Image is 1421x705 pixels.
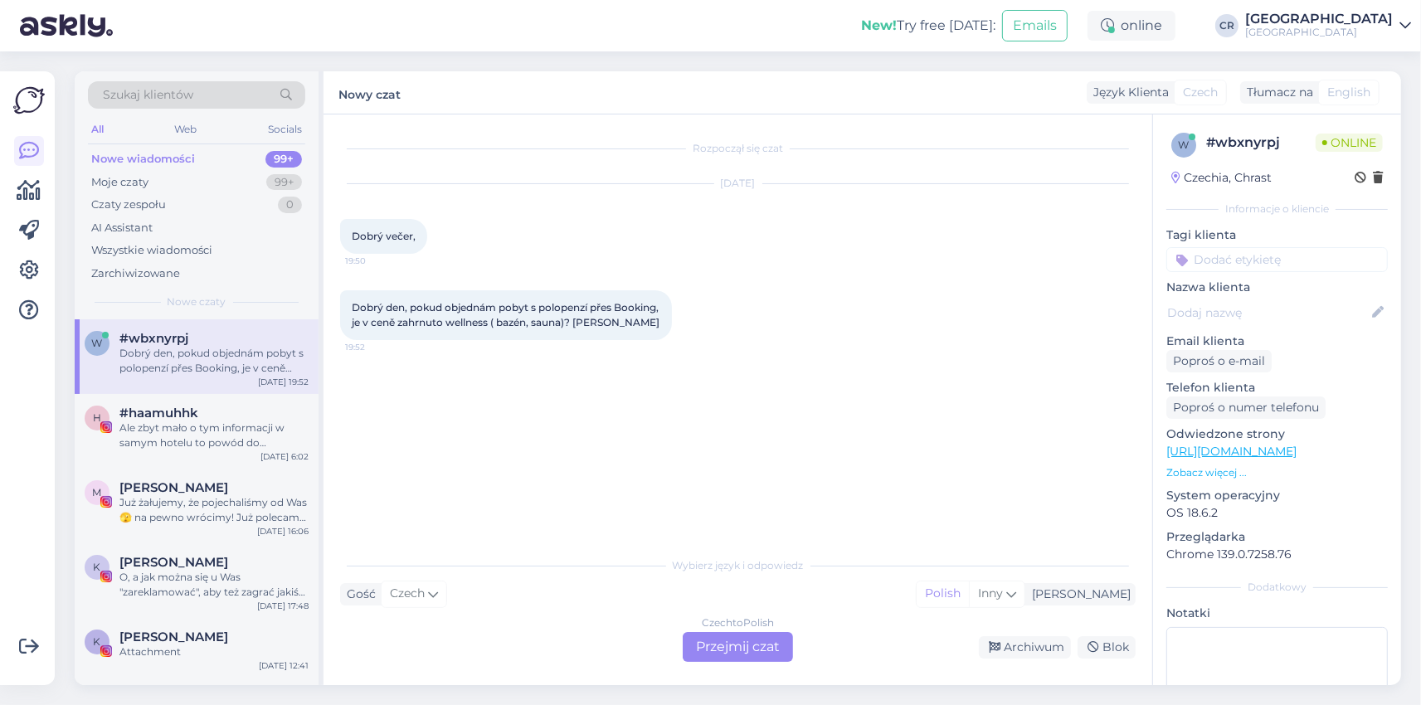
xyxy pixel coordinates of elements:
[1327,84,1370,101] span: English
[978,586,1003,600] span: Inny
[683,632,793,662] div: Przejmij czat
[340,586,376,603] div: Gość
[1002,10,1068,41] button: Emails
[278,197,302,213] div: 0
[340,558,1136,573] div: Wybierz język i odpowiedz
[259,659,309,672] div: [DATE] 12:41
[1166,425,1388,443] p: Odwiedzone strony
[1166,580,1388,595] div: Dodatkowy
[257,525,309,537] div: [DATE] 16:06
[103,86,193,104] span: Szukaj klientów
[168,294,226,309] span: Nowe czaty
[119,480,228,495] span: Monika Adamczak-Malinowska
[172,119,201,140] div: Web
[1167,304,1369,322] input: Dodaj nazwę
[119,331,188,346] span: #wbxnyrpj
[265,119,305,140] div: Socials
[119,644,309,659] div: Attachment
[119,555,228,570] span: Karolina Wołczyńska
[13,85,45,116] img: Askly Logo
[390,585,425,603] span: Czech
[93,411,101,424] span: h
[266,174,302,191] div: 99+
[1245,12,1411,39] a: [GEOGRAPHIC_DATA][GEOGRAPHIC_DATA]
[91,197,166,213] div: Czaty zespołu
[1166,487,1388,504] p: System operacyjny
[1166,202,1388,216] div: Informacje o kliencie
[1088,11,1175,41] div: online
[1183,84,1218,101] span: Czech
[1245,26,1393,39] div: [GEOGRAPHIC_DATA]
[1166,247,1388,272] input: Dodać etykietę
[265,151,302,168] div: 99+
[338,81,401,104] label: Nowy czat
[1025,586,1131,603] div: [PERSON_NAME]
[1166,279,1388,296] p: Nazwa klienta
[88,119,107,140] div: All
[979,636,1071,659] div: Archiwum
[1078,636,1136,659] div: Blok
[119,346,309,376] div: Dobrý den, pokud objednám pobyt s polopenzí přes Booking, je v ceně zahrnuto wellness ( bazén, sa...
[1215,14,1239,37] div: CR
[861,16,995,36] div: Try free [DATE]:
[1166,504,1388,522] p: OS 18.6.2
[91,151,195,168] div: Nowe wiadomości
[260,450,309,463] div: [DATE] 6:02
[119,570,309,600] div: O, a jak można się u Was "zareklamować", aby też zagrać jakiś klimatyczny koncercik?😎
[917,581,969,606] div: Polish
[1166,379,1388,396] p: Telefon klienta
[1087,84,1169,101] div: Język Klienta
[91,220,153,236] div: AI Assistant
[1171,169,1272,187] div: Czechia, Chrast
[119,406,198,421] span: #haamuhhk
[1166,333,1388,350] p: Email klienta
[1166,396,1326,419] div: Poproś o numer telefonu
[340,176,1136,191] div: [DATE]
[1166,528,1388,546] p: Przeglądarka
[119,630,228,644] span: Kasia Lebiecka
[1245,12,1393,26] div: [GEOGRAPHIC_DATA]
[92,337,103,349] span: w
[257,600,309,612] div: [DATE] 17:48
[94,561,101,573] span: K
[352,301,661,328] span: Dobrý den, pokud objednám pobyt s polopenzí přes Booking, je v ceně zahrnuto wellness ( bazén, sa...
[1166,465,1388,480] p: Zobacz więcej ...
[861,17,897,33] b: New!
[91,174,148,191] div: Moje czaty
[340,141,1136,156] div: Rozpoczął się czat
[1166,546,1388,563] p: Chrome 139.0.7258.76
[93,486,102,498] span: M
[1206,133,1316,153] div: # wbxnyrpj
[94,635,101,648] span: K
[345,255,407,267] span: 19:50
[1166,350,1272,372] div: Poproś o e-mail
[352,230,416,242] span: Dobrý večer,
[91,242,212,259] div: Wszystkie wiadomości
[1316,134,1383,152] span: Online
[119,495,309,525] div: Już żałujemy, że pojechaliśmy od Was 🫣 na pewno wrócimy! Już polecamy znajomym i rodzinie to miej...
[702,615,774,630] div: Czech to Polish
[1240,84,1313,101] div: Tłumacz na
[345,341,407,353] span: 19:52
[119,421,309,450] div: Ale zbyt mało o tym informacji w samym hotelu to powód do chwalenia się 😄
[91,265,180,282] div: Zarchiwizowane
[1166,605,1388,622] p: Notatki
[1166,444,1297,459] a: [URL][DOMAIN_NAME]
[1179,139,1190,151] span: w
[1166,226,1388,244] p: Tagi klienta
[258,376,309,388] div: [DATE] 19:52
